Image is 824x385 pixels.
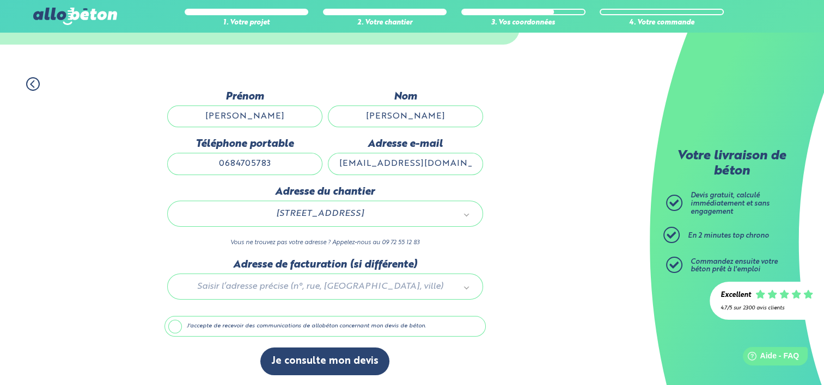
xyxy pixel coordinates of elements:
[260,347,389,375] button: Je consulte mon devis
[328,138,483,150] label: Adresse e-mail
[167,186,483,198] label: Adresse du chantier
[167,238,483,248] p: Vous ne trouvez pas votre adresse ? Appelez-nous au 09 72 55 12 83
[167,105,322,127] input: Quel est votre prénom ?
[183,207,457,221] span: [STREET_ADDRESS]
[323,19,447,27] div: 2. Votre chantier
[328,91,483,103] label: Nom
[328,105,483,127] input: Quel est votre nom de famille ?
[167,91,322,103] label: Prénom
[164,316,486,337] label: J'accepte de recevoir des communications de allobéton concernant mon devis de béton.
[179,207,472,221] a: [STREET_ADDRESS]
[461,19,585,27] div: 3. Vos coordonnées
[185,19,309,27] div: 1. Votre projet
[727,343,812,373] iframe: Help widget launcher
[33,8,117,25] img: allobéton
[328,153,483,175] input: ex : contact@allobeton.fr
[600,19,724,27] div: 4. Votre commande
[167,138,322,150] label: Téléphone portable
[167,153,322,175] input: ex : 0642930817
